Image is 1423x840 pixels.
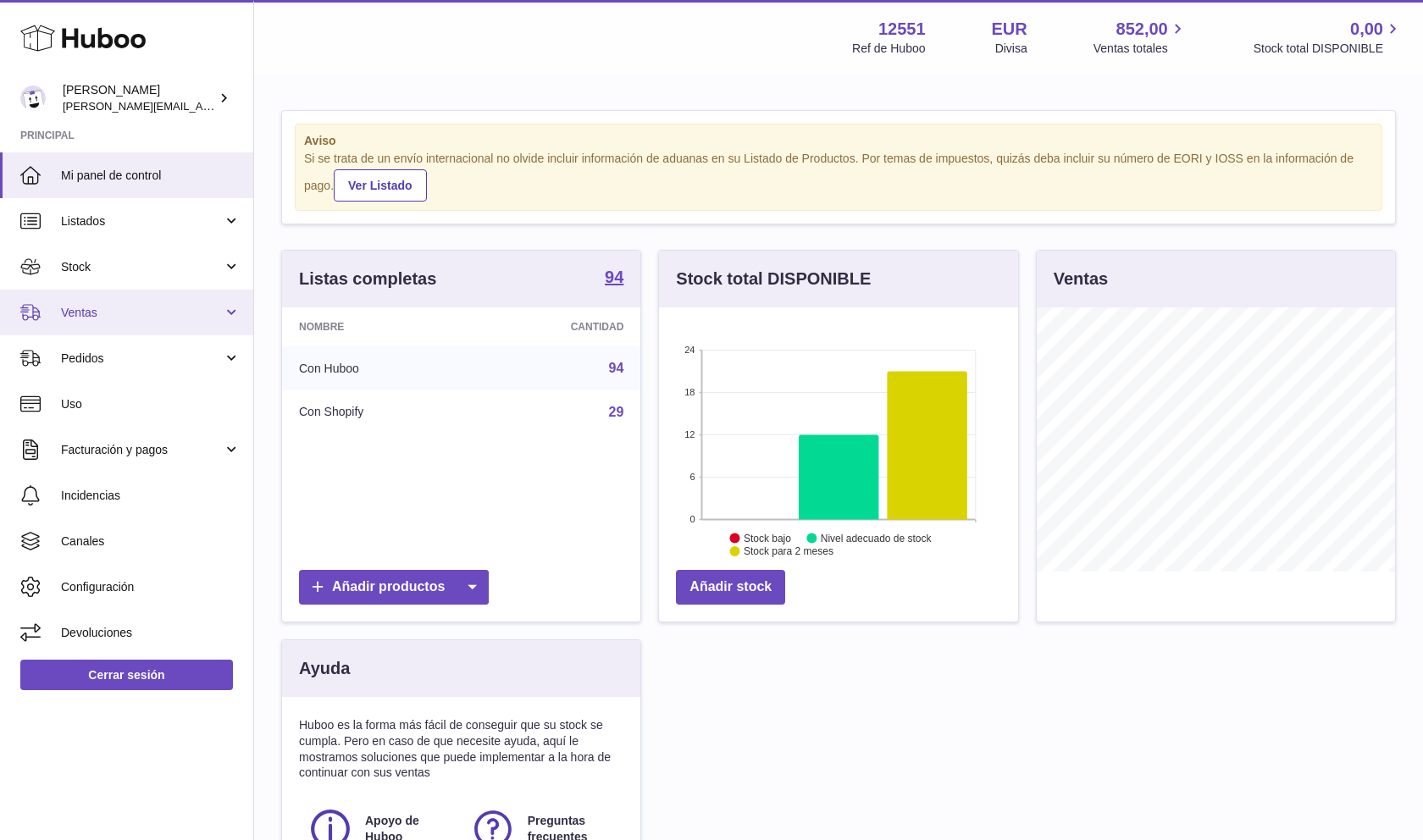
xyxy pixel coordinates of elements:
[61,213,223,229] span: Listados
[63,99,430,113] span: [PERSON_NAME][EMAIL_ADDRESS][PERSON_NAME][DOMAIN_NAME]
[299,570,489,605] a: Añadir productos
[605,268,623,289] a: 94
[744,545,833,557] text: Stock para 2 meses
[852,41,925,57] div: Ref de Huboo
[609,405,624,419] a: 29
[878,18,926,41] strong: 12551
[61,579,241,595] span: Configuración
[609,361,624,375] a: 94
[20,660,233,690] a: Cerrar sesión
[299,657,350,680] h3: Ayuda
[299,268,436,290] h3: Listas completas
[992,18,1027,41] strong: EUR
[676,570,785,605] a: Añadir stock
[299,717,623,782] p: Huboo es la forma más fácil de conseguir que su stock se cumpla. Pero en caso de que necesite ayu...
[304,151,1373,202] div: Si se trata de un envío internacional no olvide incluir información de aduanas en su Listado de P...
[821,532,933,544] text: Nivel adecuado de stock
[1116,18,1168,41] span: 852,00
[282,390,473,434] td: Con Shopify
[61,259,223,275] span: Stock
[690,514,695,524] text: 0
[1350,18,1383,41] span: 0,00
[690,472,695,482] text: 6
[334,169,426,202] a: Ver Listado
[61,442,223,458] span: Facturación y pagos
[63,82,215,114] div: [PERSON_NAME]
[1254,41,1403,57] span: Stock total DISPONIBLE
[61,396,241,412] span: Uso
[20,86,46,111] img: gerardo.montoiro@cleverenterprise.es
[685,345,695,355] text: 24
[1094,18,1188,57] a: 852,00 Ventas totales
[61,305,223,321] span: Ventas
[744,532,791,544] text: Stock bajo
[605,268,623,285] strong: 94
[473,307,641,346] th: Cantidad
[685,387,695,397] text: 18
[304,133,1373,149] strong: Aviso
[61,351,223,367] span: Pedidos
[61,488,241,504] span: Incidencias
[995,41,1027,57] div: Divisa
[61,168,241,184] span: Mi panel de control
[685,429,695,439] text: 12
[1054,268,1108,290] h3: Ventas
[61,625,241,641] span: Devoluciones
[282,346,473,390] td: Con Huboo
[1094,41,1188,57] span: Ventas totales
[61,533,241,550] span: Canales
[676,268,871,290] h3: Stock total DISPONIBLE
[1254,18,1403,57] a: 0,00 Stock total DISPONIBLE
[282,307,473,346] th: Nombre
